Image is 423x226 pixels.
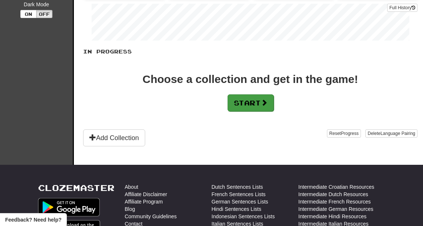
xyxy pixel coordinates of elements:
a: Intermediate Hindi Resources [299,213,366,220]
button: Full History [387,4,417,12]
button: Off [36,10,52,18]
a: Dutch Sentences Lists [212,183,263,191]
a: Community Guidelines [125,213,177,220]
a: French Sentences Lists [212,191,266,198]
img: Get it on Google Play [38,198,100,216]
a: Blog [125,205,135,213]
button: DeleteLanguage Pairing [365,129,417,138]
a: Intermediate German Resources [299,205,373,213]
a: Intermediate Croatian Resources [299,183,374,191]
button: ResetProgress [327,129,361,138]
a: Hindi Sentences Lists [212,205,262,213]
div: Choose a collection and get in the game! [143,74,358,85]
a: Affiliate Disclaimer [125,191,167,198]
a: German Sentences Lists [212,198,268,205]
span: Open feedback widget [5,216,61,223]
a: Clozemaster [38,183,115,192]
a: Affiliate Program [125,198,163,205]
a: Intermediate Dutch Resources [299,191,368,198]
a: Indonesian Sentences Lists [212,213,275,220]
p: In Progress [83,48,417,55]
button: Start [228,94,274,111]
div: Dark Mode [6,1,67,8]
button: On [20,10,37,18]
span: Language Pairing [381,131,415,136]
span: Progress [341,131,359,136]
a: About [125,183,139,191]
a: Intermediate French Resources [299,198,371,205]
button: Add Collection [83,129,145,146]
